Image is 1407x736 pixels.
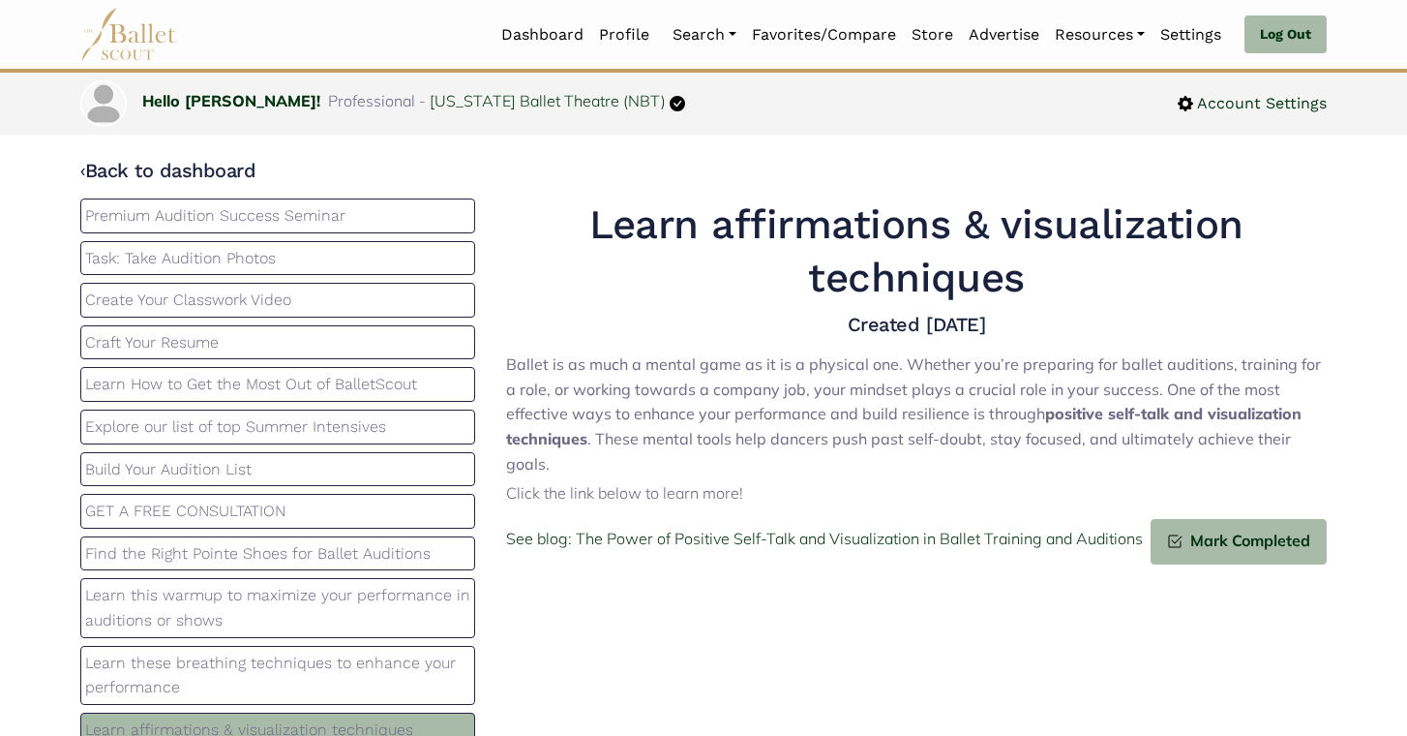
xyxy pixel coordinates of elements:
p: Learn these breathing techniques to enhance your performance [85,651,470,700]
a: Dashboard [494,15,591,55]
a: Advertise [961,15,1047,55]
p: Create Your Classwork Video [85,288,470,313]
span: Professional [328,91,415,110]
span: Mark Completed [1182,529,1310,554]
a: Favorites/Compare [744,15,904,55]
a: See blog: The Power of Positive Self-Talk and Visualization in Ballet Training and Auditions [506,527,1143,552]
a: Hello [PERSON_NAME]! [142,91,320,110]
p: Learn How to Get the Most Out of BalletScout [85,372,470,397]
a: Log Out [1244,15,1327,54]
p: Premium Audition Success Seminar [85,203,470,229]
h4: Created [DATE] [506,312,1327,337]
a: Account Settings [1178,91,1327,116]
a: ‹Back to dashboard [80,159,255,182]
a: Resources [1047,15,1153,55]
p: Task: Take Audition Photos [85,246,470,271]
span: . These mental tools help dancers push past self-doubt, stay focused, and ultimately achieve thei... [506,429,1291,474]
strong: positive self-talk and visualization techniques [506,404,1302,448]
img: profile picture [82,82,125,125]
p: Learn this warmup to maximize your performance in auditions or shows [85,583,470,632]
p: Build Your Audition List [85,457,470,482]
p: Click the link below to learn more! [506,481,1327,506]
p: GET A FREE CONSULTATION [85,499,470,524]
a: Settings [1153,15,1229,55]
span: Account Settings [1193,91,1327,116]
p: Find the Right Pointe Shoes for Ballet Auditions [85,541,470,567]
a: [US_STATE] Ballet Theatre (NBT) [430,91,666,110]
span: Ballet is as much a mental game as it is a physical one. Whether you’re preparing for ballet audi... [506,354,1321,423]
span: - [419,91,426,110]
a: Profile [591,15,657,55]
p: Craft Your Resume [85,330,470,355]
a: Search [665,15,744,55]
h1: Learn affirmations & visualization techniques [506,199,1327,304]
code: ‹ [80,158,85,182]
a: Store [904,15,961,55]
p: Explore our list of top Summer Intensives [85,414,470,440]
